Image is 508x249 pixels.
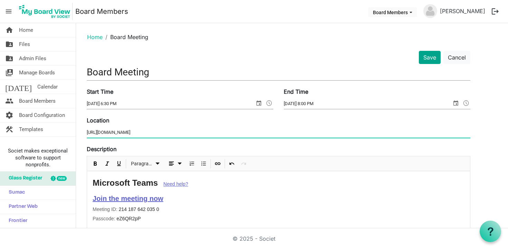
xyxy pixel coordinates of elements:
div: Numbered List [186,156,198,171]
span: Board Members [19,94,56,108]
button: dropdownbutton [165,159,185,168]
a: Need help? [163,181,188,187]
span: 214 187 642 035 0 [119,206,159,212]
div: Alignments [164,156,186,171]
span: menu [2,5,15,18]
button: Board Members dropdownbutton [368,7,417,17]
span: [DATE] [5,80,32,94]
span: settings [5,108,13,122]
span: Passcode: [93,216,116,221]
span: people [5,94,13,108]
a: © 2025 - Societ [233,235,275,242]
span: Admin Files [19,52,46,65]
div: Insert Link [212,156,224,171]
span: home [5,23,13,37]
button: Underline [114,159,124,168]
span: Calendar [37,80,58,94]
span: Meeting ID: [93,206,119,212]
button: logout [488,4,502,19]
span: Board Configuration [19,108,65,122]
span: Paragraph [131,159,153,168]
span: Glass Register [5,172,42,185]
span: select [452,99,460,108]
span: Partner Web [5,200,38,214]
label: Location [87,116,109,124]
button: Insert Link [213,159,223,168]
div: Formats [127,156,164,171]
span: select [255,99,263,108]
div: Bold [90,156,101,171]
span: folder_shared [5,52,13,65]
span: Frontier [5,214,27,228]
div: new [57,176,67,181]
button: Bold [91,159,100,168]
label: Start Time [87,87,113,96]
a: Join the meeting now [93,195,163,202]
div: Underline [113,156,125,171]
span: switch_account [5,66,13,80]
a: Board Members [75,4,128,18]
label: Description [87,145,116,153]
img: no-profile-picture.svg [423,4,437,18]
input: Title [87,64,470,80]
a: [PERSON_NAME] [437,4,488,18]
span: construction [5,122,13,136]
span: Files [19,37,30,51]
span: Manage Boards [19,66,55,80]
div: Italic [101,156,113,171]
li: Board Meeting [103,33,148,41]
span: Home [19,23,33,37]
a: My Board View Logo [17,3,75,20]
label: End Time [284,87,308,96]
span: Sumac [5,186,25,200]
div: Bulleted List [198,156,209,171]
button: Save [419,51,441,64]
img: My Board View Logo [17,3,73,20]
button: Numbered List [187,159,197,168]
button: Undo [227,159,237,168]
span: Templates [19,122,43,136]
a: Home [87,34,103,40]
button: Cancel [443,51,470,64]
button: Italic [103,159,112,168]
span: Societ makes exceptional software to support nonprofits. [3,147,73,168]
button: Bulleted List [199,159,208,168]
span: Microsoft Teams [93,178,158,187]
span: eZ6QR2pP [116,216,141,221]
span: folder_shared [5,37,13,51]
div: Undo [226,156,238,171]
button: Paragraph dropdownbutton [129,159,163,168]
